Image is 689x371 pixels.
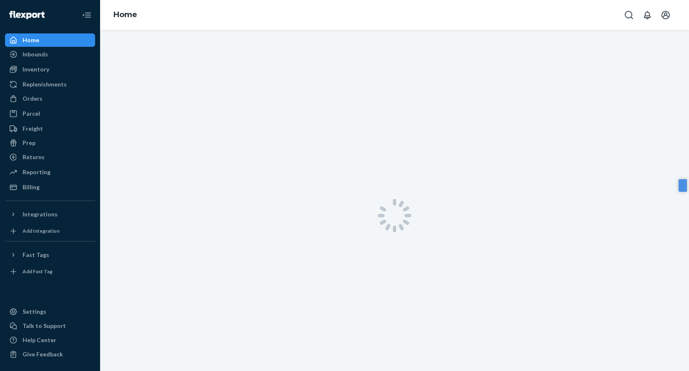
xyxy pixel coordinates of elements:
[23,80,67,89] div: Replenishments
[5,208,95,221] button: Integrations
[5,305,95,318] a: Settings
[23,183,40,191] div: Billing
[23,268,53,275] div: Add Fast Tag
[5,107,95,120] a: Parcel
[5,265,95,278] a: Add Fast Tag
[23,109,40,118] div: Parcel
[23,307,46,316] div: Settings
[639,7,656,23] button: Open notifications
[23,50,48,58] div: Inbounds
[9,11,45,19] img: Flexport logo
[23,153,45,161] div: Returns
[5,33,95,47] a: Home
[5,78,95,91] a: Replenishments
[5,248,95,262] button: Fast Tags
[657,7,674,23] button: Open account menu
[78,7,95,23] button: Close Navigation
[5,150,95,164] a: Returns
[23,125,43,133] div: Freight
[23,322,66,330] div: Talk to Support
[23,139,35,147] div: Prep
[23,336,56,344] div: Help Center
[23,36,39,44] div: Home
[5,348,95,361] button: Give Feedback
[5,165,95,179] a: Reporting
[23,227,60,234] div: Add Integration
[5,48,95,61] a: Inbounds
[5,333,95,347] a: Help Center
[5,319,95,333] button: Talk to Support
[107,3,144,27] ol: breadcrumbs
[23,210,58,219] div: Integrations
[23,350,63,358] div: Give Feedback
[23,65,49,74] div: Inventory
[23,251,49,259] div: Fast Tags
[5,92,95,105] a: Orders
[23,94,43,103] div: Orders
[113,10,137,19] a: Home
[5,122,95,135] a: Freight
[5,63,95,76] a: Inventory
[621,7,637,23] button: Open Search Box
[5,180,95,194] a: Billing
[5,136,95,150] a: Prep
[23,168,50,176] div: Reporting
[5,224,95,238] a: Add Integration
